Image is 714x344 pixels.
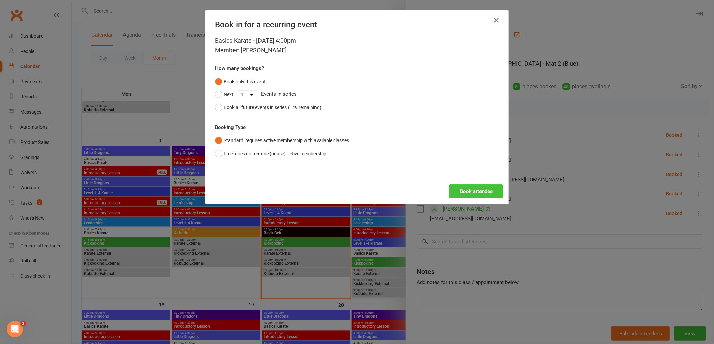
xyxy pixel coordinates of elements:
[21,321,26,326] span: 2
[7,321,23,337] iframe: Intercom live chat
[224,104,321,111] div: Book all future events in series (149 remaining)
[449,184,503,198] button: Book attendee
[215,134,349,147] button: Standard: requires active membership with available classes
[215,75,266,88] button: Book only this event
[215,88,499,101] div: Events in series
[491,15,502,26] button: Close
[215,64,264,72] label: How many bookings?
[215,20,499,29] h4: Book in for a recurring event
[215,36,499,55] div: Basics Karate - [DATE] 4:00pm Member: [PERSON_NAME]
[215,88,234,101] button: Next
[215,123,246,131] label: Booking Type
[215,101,321,114] button: Book all future events in series (149 remaining)
[215,147,326,160] button: Free: does not require (or use) active membership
